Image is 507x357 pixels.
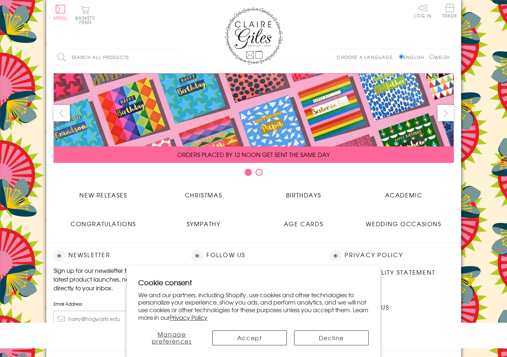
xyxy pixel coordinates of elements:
span: 0 items [79,15,95,25]
h2: Cookie consent [138,277,369,287]
button: Decline [294,330,369,345]
input: English [399,54,404,59]
input: harry@hogwarts.edu [54,311,177,327]
button: next [437,105,454,121]
img: Claire Giles Greetings Cards [225,7,283,65]
label: English [399,54,428,60]
label: Welsh [429,54,450,60]
span: New Releases [79,191,127,199]
a: Sympathy [154,214,254,228]
span: Congratulations [71,219,136,228]
span: Birthdays [286,191,321,199]
a: Trade [442,4,458,19]
span: Age Cards [284,219,323,228]
span: Trade [442,4,458,18]
a: Wedding Occasions [354,214,454,228]
a: New Releases [54,185,154,199]
p: We and our partners, including Shopify, use cookies and other technologies to personalize your ex... [138,291,369,321]
input: Search all products [54,49,181,66]
span: Sympathy [187,219,221,228]
a: Privacy Policy [170,313,207,322]
a: Accessibility Statement [345,268,435,278]
button: Carousel Page 2 [256,169,263,176]
p: Choose a language: [337,54,397,60]
span: ORDERS PLACED BY 12 NOON GET SENT THE SAME DAY [177,150,330,159]
span: Wedding Occasions [366,219,441,228]
button: Menu [54,5,68,20]
div: Carousel Pagination [54,168,454,180]
input: Search [174,49,181,66]
button: Accept [212,330,287,345]
span: Academic [385,191,423,199]
p: Sign up for our newsletter to receive the latest product launches, news and offers directly to yo... [54,266,177,292]
h2: Newsletter [54,250,177,261]
label: Email Address [54,301,177,307]
a: Congratulations [54,214,154,228]
h2: Follow Us [191,250,315,261]
a: Christmas [154,185,254,199]
a: Age Cards [254,214,354,228]
button: Basket0 items [75,6,95,24]
a: Birthdays [254,185,354,199]
span: Menu [54,15,68,21]
input: Welsh [429,54,434,59]
button: Manage preferences [138,330,205,345]
button: Carousel Page 1 (Current Slide) [245,169,252,176]
a: Privacy Policy [345,250,403,260]
a: Academic [354,185,454,199]
span: Christmas [185,191,222,199]
button: prev [54,105,70,121]
a: Log In [414,4,432,18]
span: Manage preferences [152,330,192,345]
